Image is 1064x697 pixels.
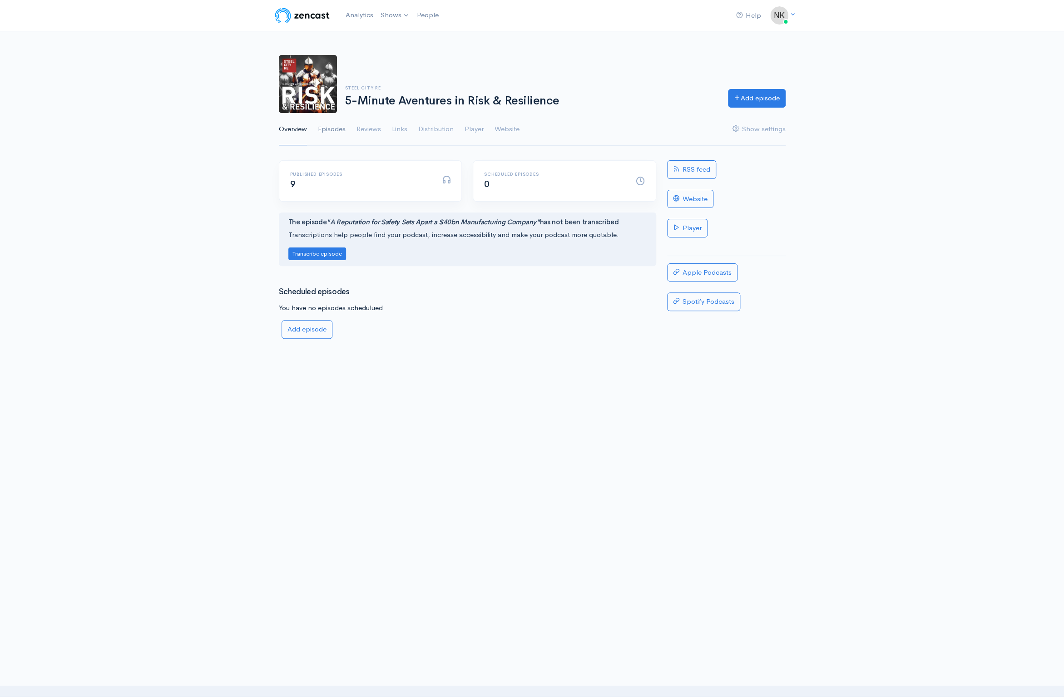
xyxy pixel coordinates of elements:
[667,292,740,311] a: Spotify Podcasts
[279,113,307,146] a: Overview
[667,160,716,179] a: RSS feed
[288,247,346,261] button: Transcribe episode
[392,113,407,146] a: Links
[732,6,765,25] a: Help
[342,5,377,25] a: Analytics
[667,190,713,208] a: Website
[288,230,647,240] p: Transcriptions help people find your podcast, increase accessibility and make your podcast more q...
[327,218,539,226] i: "A Reputation for Safety Sets Apart a $40bn Manufacturing Company"
[279,288,656,297] h3: Scheduled episodes
[728,89,786,108] a: Add episode
[377,5,413,25] a: Shows
[770,6,788,25] img: ...
[279,303,656,313] p: You have no episodes schedulued
[290,178,296,190] span: 9
[273,6,331,25] img: ZenCast Logo
[667,219,708,237] a: Player
[282,320,332,339] a: Add episode
[667,263,737,282] a: Apple Podcasts
[484,172,625,177] h6: Scheduled episodes
[418,113,454,146] a: Distribution
[345,85,717,90] h6: Steel City Re
[413,5,442,25] a: People
[290,172,431,177] h6: Published episodes
[345,94,717,108] h1: 5-Minute Aventures in Risk & Resilience
[318,113,346,146] a: Episodes
[495,113,520,146] a: Website
[356,113,381,146] a: Reviews
[465,113,484,146] a: Player
[288,218,647,226] h4: The episode has not been transcribed
[484,178,490,190] span: 0
[288,249,346,257] a: Transcribe episode
[732,113,786,146] a: Show settings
